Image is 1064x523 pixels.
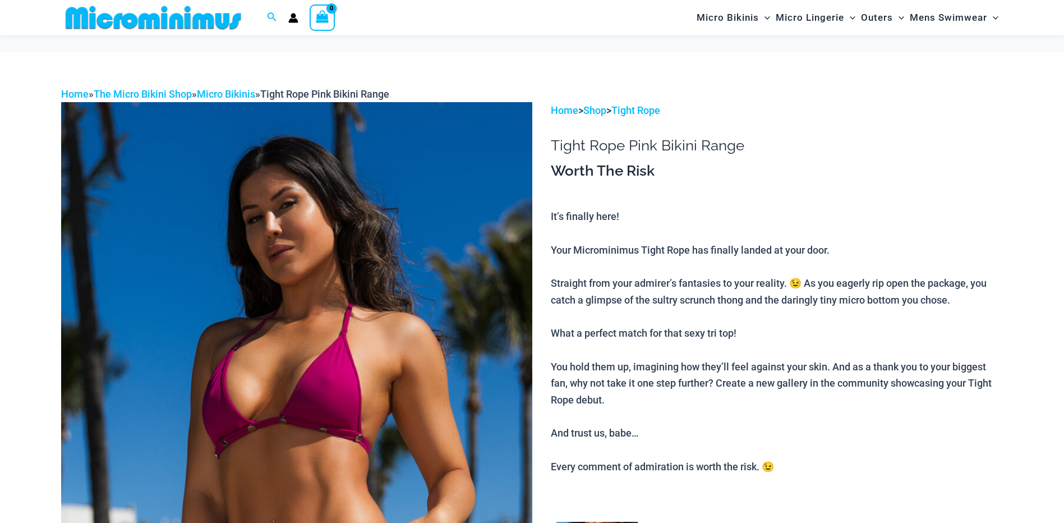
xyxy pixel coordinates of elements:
[310,4,335,30] a: View Shopping Cart, empty
[987,3,998,32] span: Menu Toggle
[551,137,1003,154] h1: Tight Rope Pink Bikini Range
[759,3,770,32] span: Menu Toggle
[61,88,89,100] a: Home
[260,88,389,100] span: Tight Rope Pink Bikini Range
[267,11,277,25] a: Search icon link
[583,104,606,116] a: Shop
[551,102,1003,119] p: > >
[551,104,578,116] a: Home
[861,3,893,32] span: Outers
[910,3,987,32] span: Mens Swimwear
[776,3,844,32] span: Micro Lingerie
[611,104,660,116] a: Tight Rope
[893,3,904,32] span: Menu Toggle
[907,3,1001,32] a: Mens SwimwearMenu ToggleMenu Toggle
[773,3,858,32] a: Micro LingerieMenu ToggleMenu Toggle
[697,3,759,32] span: Micro Bikinis
[61,5,246,30] img: MM SHOP LOGO FLAT
[551,208,1003,475] p: It’s finally here! Your Microminimus Tight Rope has finally landed at your door. Straight from yo...
[692,2,1003,34] nav: Site Navigation
[288,13,298,23] a: Account icon link
[694,3,773,32] a: Micro BikinisMenu ToggleMenu Toggle
[844,3,855,32] span: Menu Toggle
[858,3,907,32] a: OutersMenu ToggleMenu Toggle
[61,88,389,100] span: » » »
[197,88,255,100] a: Micro Bikinis
[551,162,1003,181] h3: Worth The Risk
[94,88,192,100] a: The Micro Bikini Shop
